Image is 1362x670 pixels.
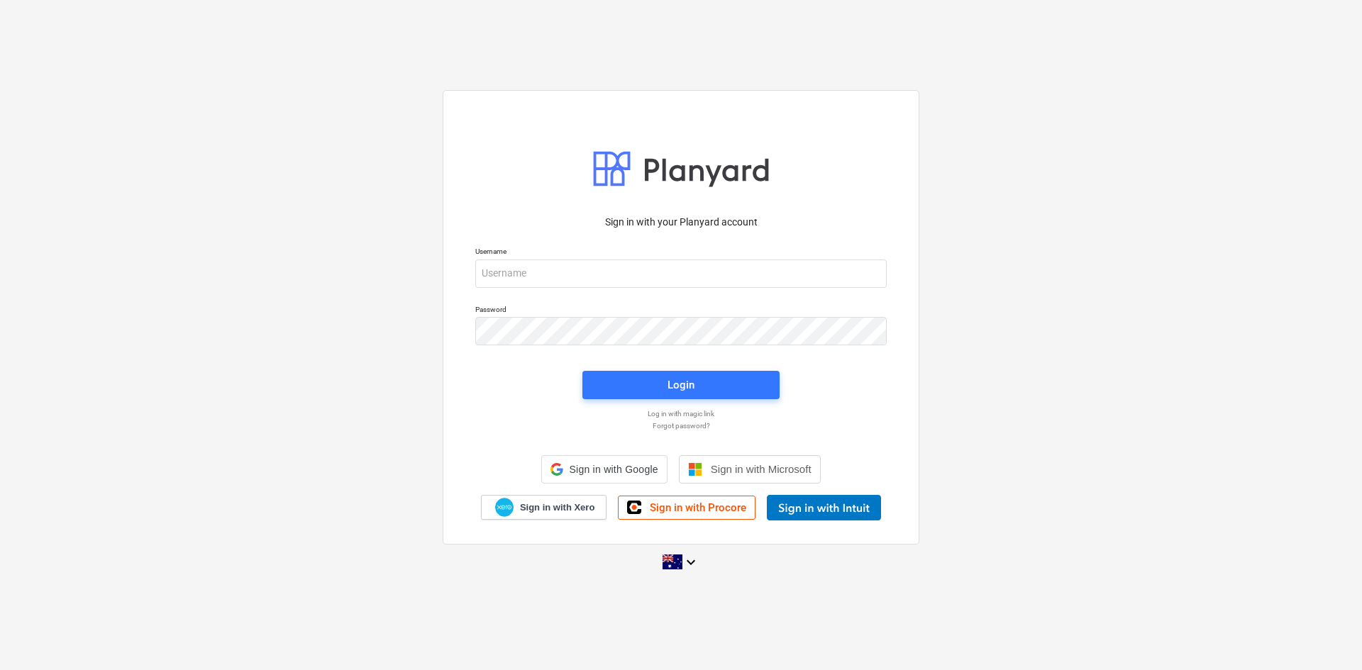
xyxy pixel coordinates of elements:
[475,305,887,317] p: Password
[668,376,694,394] div: Login
[475,259,887,288] input: Username
[468,409,894,418] a: Log in with magic link
[582,371,780,399] button: Login
[618,496,755,520] a: Sign in with Procore
[475,247,887,259] p: Username
[495,498,514,517] img: Xero logo
[569,464,658,475] span: Sign in with Google
[711,463,812,475] span: Sign in with Microsoft
[481,495,607,520] a: Sign in with Xero
[650,501,746,514] span: Sign in with Procore
[468,421,894,430] a: Forgot password?
[688,462,702,476] img: Microsoft logo
[520,501,594,514] span: Sign in with Xero
[682,554,699,571] i: keyboard_arrow_down
[475,215,887,230] p: Sign in with your Planyard account
[541,455,667,484] div: Sign in with Google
